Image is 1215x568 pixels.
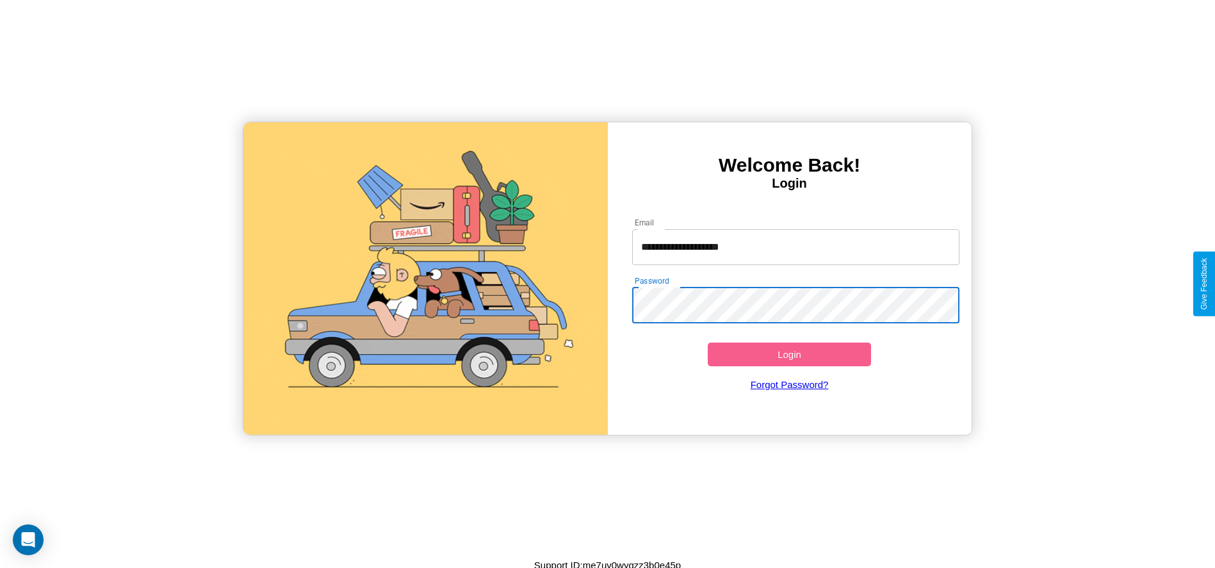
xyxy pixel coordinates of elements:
[626,366,953,403] a: Forgot Password?
[13,524,44,555] div: Open Intercom Messenger
[1200,258,1209,310] div: Give Feedback
[608,154,972,176] h3: Welcome Back!
[243,122,607,435] img: gif
[608,176,972,191] h4: Login
[635,275,669,286] label: Password
[635,217,655,228] label: Email
[708,343,872,366] button: Login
